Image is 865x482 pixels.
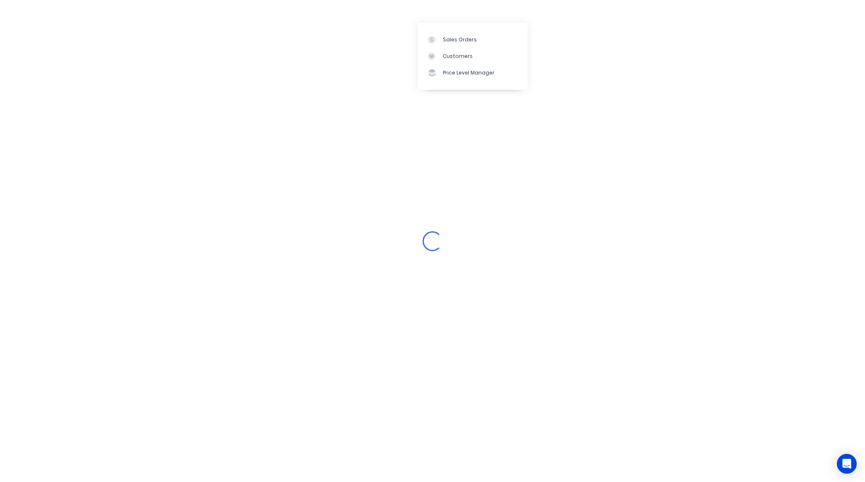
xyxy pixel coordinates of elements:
a: Sales Orders [418,31,528,48]
div: Customers [443,53,473,60]
div: Price Level Manager [443,69,495,77]
a: Price Level Manager [418,65,528,81]
div: Open Intercom Messenger [837,454,857,474]
div: Sales Orders [443,36,477,43]
a: Customers [418,48,528,65]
